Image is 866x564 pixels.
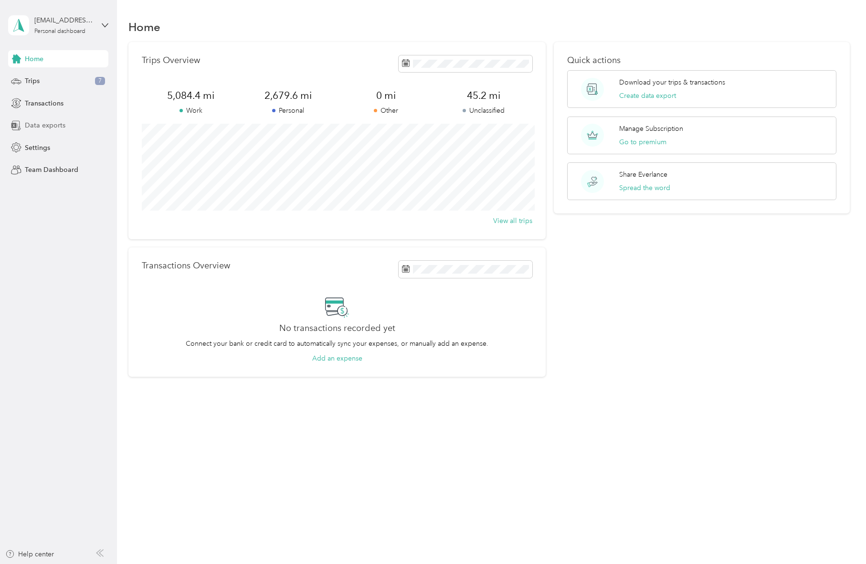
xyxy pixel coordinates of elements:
span: 5,084.4 mi [142,89,239,102]
div: Personal dashboard [34,29,85,34]
button: Add an expense [312,353,362,363]
p: Download your trips & transactions [619,77,725,87]
span: 0 mi [337,89,434,102]
span: Data exports [25,120,65,130]
span: Home [25,54,43,64]
button: View all trips [493,216,532,226]
p: Unclassified [435,106,532,116]
span: Trips [25,76,40,86]
p: Trips Overview [142,55,200,65]
h1: Home [128,22,160,32]
p: Work [142,106,239,116]
span: Settings [25,143,50,153]
span: Team Dashboard [25,165,78,175]
h2: No transactions recorded yet [279,323,395,333]
button: Spread the word [619,183,670,193]
p: Personal [240,106,337,116]
p: Other [337,106,434,116]
div: [EMAIL_ADDRESS][DOMAIN_NAME] [34,15,94,25]
button: Go to premium [619,137,666,147]
span: 45.2 mi [435,89,532,102]
span: Transactions [25,98,63,108]
button: Help center [5,549,54,559]
button: Create data export [619,91,676,101]
p: Transactions Overview [142,261,230,271]
p: Manage Subscription [619,124,683,134]
p: Share Everlance [619,170,667,180]
p: Quick actions [567,55,836,65]
span: 2,679.6 mi [240,89,337,102]
span: 7 [95,77,105,85]
p: Connect your bank or credit card to automatically sync your expenses, or manually add an expense. [186,339,488,349]
iframe: Everlance-gr Chat Button Frame [813,511,866,564]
